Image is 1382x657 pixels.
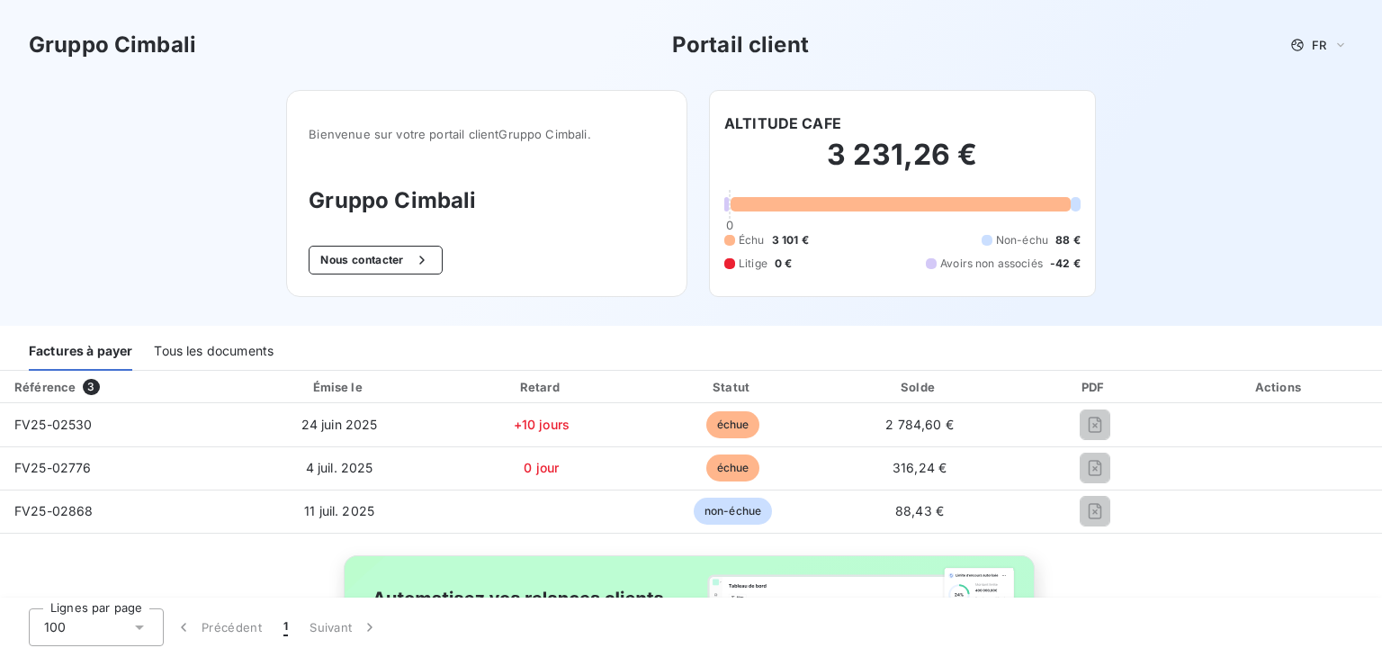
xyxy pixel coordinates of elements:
[273,608,299,646] button: 1
[1181,378,1378,396] div: Actions
[299,608,390,646] button: Suivant
[283,618,288,636] span: 1
[14,417,93,432] span: FV25-02530
[238,378,441,396] div: Émise le
[724,112,841,134] h6: ALTITUDE CAFE
[306,460,373,475] span: 4 juil. 2025
[83,379,99,395] span: 3
[885,417,954,432] span: 2 784,60 €
[304,503,374,518] span: 11 juil. 2025
[672,29,809,61] h3: Portail client
[694,498,772,525] span: non-échue
[44,618,66,636] span: 100
[706,411,760,438] span: échue
[29,29,196,61] h3: Gruppo Cimbali
[1312,38,1326,52] span: FR
[739,232,765,248] span: Échu
[14,503,94,518] span: FV25-02868
[1050,256,1081,272] span: -42 €
[1015,378,1173,396] div: PDF
[642,378,823,396] div: Statut
[724,137,1081,191] h2: 3 231,26 €
[726,218,733,232] span: 0
[514,417,570,432] span: +10 jours
[154,333,274,371] div: Tous les documents
[309,184,665,217] h3: Gruppo Cimbali
[29,333,132,371] div: Factures à payer
[14,380,76,394] div: Référence
[164,608,273,646] button: Précédent
[301,417,378,432] span: 24 juin 2025
[775,256,792,272] span: 0 €
[739,256,767,272] span: Litige
[448,378,634,396] div: Retard
[996,232,1048,248] span: Non-échu
[309,127,665,141] span: Bienvenue sur votre portail client Gruppo Cimbali .
[524,460,559,475] span: 0 jour
[14,460,92,475] span: FV25-02776
[893,460,947,475] span: 316,24 €
[895,503,944,518] span: 88,43 €
[772,232,809,248] span: 3 101 €
[1055,232,1081,248] span: 88 €
[940,256,1043,272] span: Avoirs non associés
[309,246,442,274] button: Nous contacter
[706,454,760,481] span: échue
[831,378,1009,396] div: Solde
